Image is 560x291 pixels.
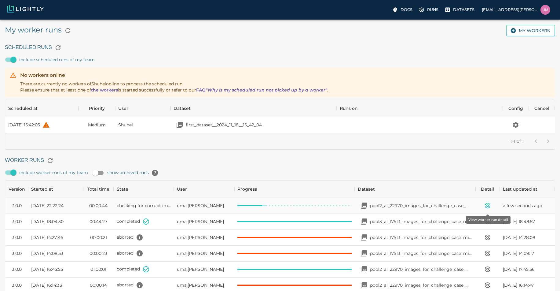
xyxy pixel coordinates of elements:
button: All 17513 images have been flagged as corrupt. 17513 images raised UnidentifiedImageError. For ex... [134,231,146,244]
div: Started at [31,181,53,198]
time: 00:00:44 [89,203,108,209]
div: Config [503,100,529,117]
div: Runs on [340,100,358,117]
div: User [115,100,170,117]
span: [DATE] 16:14:47 [503,282,534,288]
span: aborted [117,282,134,288]
span: [DATE] 14:09:17 [503,250,534,256]
div: Dataset [174,100,191,117]
span: uma.govindarajan@bluerivertech.com (BlueRiverTech) [177,266,224,272]
span: aborted [117,234,134,240]
div: 3.0.0 [12,266,22,272]
p: pool3_al_17513_images_for_challenge_case_mining [370,218,472,225]
button: help [40,119,52,131]
button: Open your dataset pool2_al_22970_images_for_challenge_case_mining_with_metadata [358,200,370,212]
span: [DATE] 22:22:24 [31,203,64,209]
div: Progress [234,181,355,198]
span: completed [117,266,140,272]
div: Started at [28,181,83,198]
div: Dataset [358,181,375,198]
button: Open your dataset pool3_al_17513_images_for_challenge_case_mining [358,247,370,259]
div: No workers online [20,72,328,79]
label: Datasets [443,5,477,15]
button: Open your dataset pool3_al_17513_images_for_challenge_case_mining [358,231,370,244]
span: Medium [88,122,106,128]
time: 00:00:21 [90,234,107,241]
div: Total time [83,181,114,198]
span: checking for corrupt images [117,203,178,208]
p: Runs [427,7,438,13]
div: Last updated at [503,181,537,198]
span: [DATE] 14:08:53 [31,250,63,256]
span: show archived runs [107,167,161,179]
div: State [117,181,128,198]
button: All 17513 images have been flagged as corrupt. 17513 images raised UnidentifiedImageError. For ex... [134,247,146,259]
p: first_dataset__2024_11_18__15_42_04 [186,122,262,128]
p: pool2_al_22970_images_for_challenge_case_mining [370,282,472,288]
button: View worker run detail [481,231,494,244]
label: Runs [417,5,441,15]
div: Progress [237,181,257,198]
button: View worker run detail [481,263,494,275]
div: 3.0.0 [12,282,22,288]
span: include scheduled runs of my team [19,57,95,63]
h6: Worker Runs [5,155,555,167]
span: Shuhei Takahashi (BlueRiverTech) [91,81,106,87]
p: pool2_al_22970_images_for_challenge_case_mining [370,266,472,272]
div: Priority [79,100,115,117]
div: Last updated at [500,181,555,198]
button: State set to COMPLETED [140,263,152,275]
div: Runs on [337,100,503,117]
a: Open your dataset pool3_al_17513_images_for_challenge_case_miningpool3_al_17513_images_for_challe... [358,215,472,228]
h5: My worker runs [5,24,74,37]
button: Open your dataset first_dataset__2024_11_18__15_42_04 [174,119,186,131]
div: Detail [481,181,494,198]
a: Open your dataset pool3_al_17513_images_for_challenge_case_miningpool3_al_17513_images_for_challe... [358,231,472,244]
div: 3.0.0 [12,218,22,225]
div: 3.0.0 [12,250,22,256]
p: 1–1 of 1 [510,138,524,144]
a: Open your dataset pool3_al_17513_images_for_challenge_case_miningpool3_al_17513_images_for_challe... [358,247,472,259]
button: State set to COMPLETED [140,215,152,228]
button: Open your dataset pool2_al_22970_images_for_challenge_case_mining [358,263,370,275]
div: User [174,181,234,198]
a: Open your dataset pool2_al_22970_images_for_challenge_case_miningpool2_al_22970_images_for_challe... [358,263,472,275]
div: Cancel [529,100,555,117]
div: Cancel [534,100,549,117]
p: Datasets [453,7,474,13]
a: the workers [91,87,118,93]
span: uma.govindarajan@bluerivertech.com (BlueRiverTech) [177,250,224,256]
span: include worker runs of my team [19,170,88,176]
div: Version [5,181,28,198]
p: pool3_al_17513_images_for_challenge_case_mining [370,250,472,256]
span: uma.govindarajan@bluerivertech.com (BlueRiverTech) [177,282,224,288]
span: aborted [117,250,134,256]
span: [DATE] 14:27:46 [31,234,63,241]
img: uma.govindarajan@bluerivertech.com [540,5,550,15]
span: There are currently no workers of online to process the scheduled run. Please ensure that at leas... [20,81,328,93]
a: Open your dataset pool2_al_22970_images_for_challenge_case_mining_with_metadatapool2_al_22970_ima... [358,200,472,212]
span: [DATE] 17:45:56 [503,266,535,272]
div: Config [508,100,523,117]
label: [EMAIL_ADDRESS][PERSON_NAME][DOMAIN_NAME]uma.govindarajan@bluerivertech.com [479,3,553,17]
span: [DATE] 18:48:57 [503,218,535,225]
div: View worker run detail [466,216,511,224]
span: uma.govindarajan@bluerivertech.com (BlueRiverTech) [177,218,224,225]
div: 3.0.0 [12,203,22,209]
div: Total time [87,181,109,198]
span: uma.govindarajan@bluerivertech.com (BlueRiverTech) [177,203,224,209]
button: My workers [506,25,555,37]
p: pool3_al_17513_images_for_challenge_case_mining [370,234,472,241]
a: Open your dataset first_dataset__2024_11_18__15_42_04first_dataset__2024_11_18__15_42_04 [174,119,262,131]
time: 00:00:23 [90,250,107,256]
label: Docs [391,5,415,15]
p: [EMAIL_ADDRESS][PERSON_NAME][DOMAIN_NAME] [482,7,538,13]
span: [DATE] 18:04:30 [31,218,64,225]
p: Docs [401,7,412,13]
time: 00:00:14 [90,282,107,288]
div: Priority [89,100,105,117]
span: Shuhei Takahashi (BlueRiverTech) [118,122,133,128]
time: 01:00:01 [90,266,106,272]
